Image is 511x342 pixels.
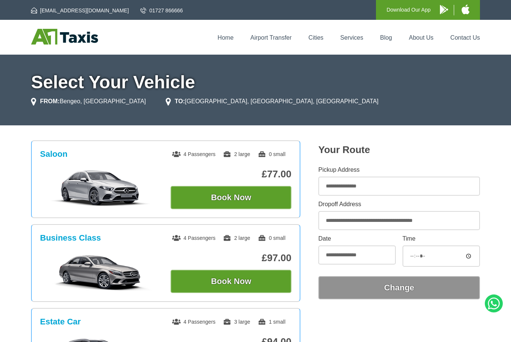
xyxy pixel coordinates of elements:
span: 2 large [223,151,250,157]
span: 2 large [223,235,250,241]
strong: TO: [175,98,185,104]
p: £77.00 [171,168,291,180]
img: Saloon [44,170,157,207]
button: Change [318,276,480,299]
a: Airport Transfer [250,34,291,41]
label: Time [403,236,480,242]
a: About Us [409,34,434,41]
img: A1 Taxis St Albans LTD [31,29,98,45]
span: 4 Passengers [172,151,215,157]
p: £97.00 [171,252,291,264]
a: Services [340,34,363,41]
img: A1 Taxis iPhone App [462,4,469,14]
span: 0 small [258,151,285,157]
a: Home [218,34,234,41]
span: 3 large [223,319,250,325]
a: Blog [380,34,392,41]
strong: FROM: [40,98,59,104]
button: Book Now [171,186,291,209]
label: Dropoff Address [318,201,480,207]
h3: Saloon [40,149,67,159]
span: 0 small [258,235,285,241]
li: [GEOGRAPHIC_DATA], [GEOGRAPHIC_DATA], [GEOGRAPHIC_DATA] [166,97,379,106]
a: 01727 866666 [140,7,183,14]
label: Pickup Address [318,167,480,173]
span: 4 Passengers [172,235,215,241]
span: 4 Passengers [172,319,215,325]
a: Cities [309,34,324,41]
p: Download Our App [386,5,431,15]
span: 1 small [258,319,285,325]
a: [EMAIL_ADDRESS][DOMAIN_NAME] [31,7,129,14]
a: Contact Us [450,34,480,41]
img: A1 Taxis Android App [440,5,448,14]
h3: Business Class [40,233,101,243]
img: Business Class [44,253,157,291]
label: Date [318,236,396,242]
h2: Your Route [318,144,480,156]
h3: Estate Car [40,317,81,327]
h1: Select Your Vehicle [31,73,480,91]
button: Book Now [171,270,291,293]
li: Bengeo, [GEOGRAPHIC_DATA] [31,97,146,106]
